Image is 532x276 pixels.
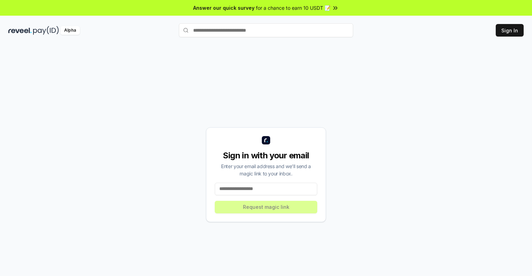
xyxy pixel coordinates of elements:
[193,4,254,11] span: Answer our quick survey
[256,4,330,11] span: for a chance to earn 10 USDT 📝
[8,26,32,35] img: reveel_dark
[60,26,80,35] div: Alpha
[215,163,317,177] div: Enter your email address and we’ll send a magic link to your inbox.
[215,150,317,161] div: Sign in with your email
[496,24,524,37] button: Sign In
[33,26,59,35] img: pay_id
[262,136,270,144] img: logo_small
